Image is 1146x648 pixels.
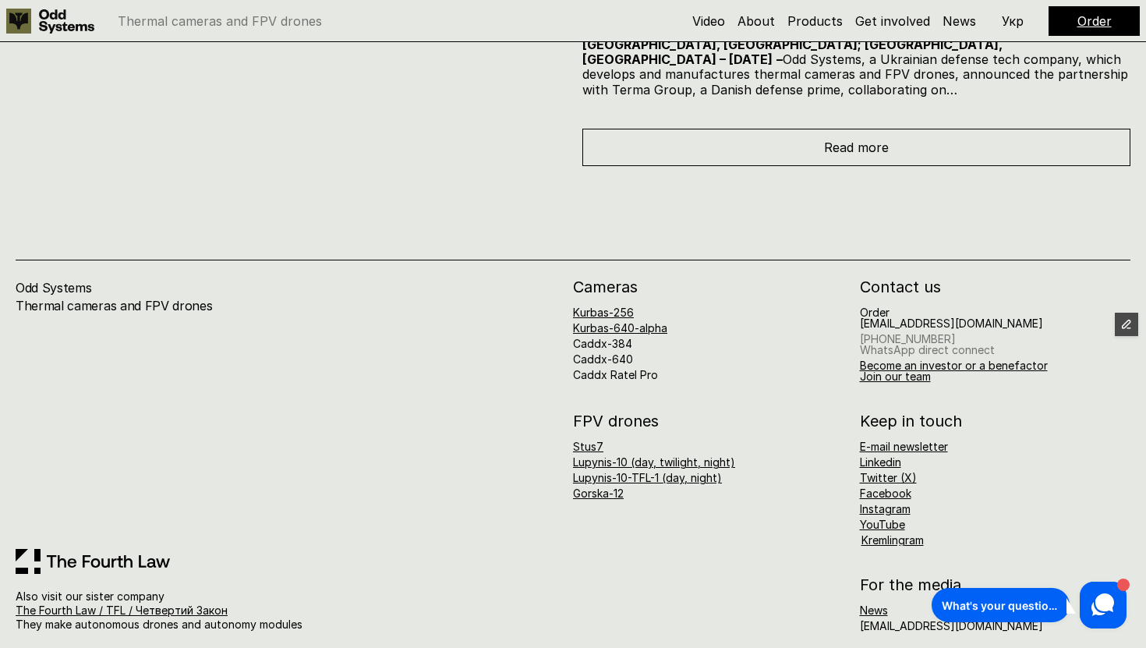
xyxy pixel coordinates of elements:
[1077,13,1112,29] a: Order
[573,337,632,350] a: Caddx-384
[573,455,735,469] a: Lupynis-10 (day, twilight, night)
[573,471,722,484] a: Lupynis-10-TFL-1 (day, night)
[16,279,370,331] h4: Odd Systems Thermal cameras and FPV drones
[776,51,783,67] strong: –
[860,279,1131,295] h2: Contact us
[861,533,924,547] a: Kremlingram
[860,359,1048,372] a: Become an investor or a benefactor
[787,13,843,29] a: Products
[16,604,228,617] a: The Fourth Law / TFL / Четвертий Закон
[860,621,1043,632] h6: [EMAIL_ADDRESS][DOMAIN_NAME]
[860,502,911,515] a: Instagram
[582,37,1006,67] strong: [GEOGRAPHIC_DATA], [GEOGRAPHIC_DATA]; [GEOGRAPHIC_DATA], [GEOGRAPHIC_DATA] – [DATE]
[573,487,624,500] a: Gorska-12
[860,413,962,429] h2: Keep in touch
[573,279,844,295] h2: Cameras
[860,440,948,453] a: E-mail newsletter
[824,140,889,155] span: Read more
[573,352,633,366] a: Caddx-640
[737,13,775,29] a: About
[860,487,911,500] a: Facebook
[855,13,930,29] a: Get involved
[860,518,905,531] a: YouTube
[860,455,901,469] a: Linkedin
[692,13,725,29] a: Video
[1002,15,1024,27] p: Укр
[860,577,1131,593] h2: For the media
[573,306,634,319] a: Kurbas-256
[573,413,844,429] h2: FPV drones
[860,370,931,383] a: Join our team
[16,590,425,632] p: Also visit our sister company They make autonomous drones and autonomy modules
[943,13,976,29] a: News
[860,332,995,356] a: [PHONE_NUMBER]WhatsApp direct connect
[573,368,658,381] a: Caddx Ratel Pro
[582,37,1130,97] p: Odd Systems, a Ukrainian defense tech company, which develops and manufactures thermal cameras an...
[1115,313,1138,336] button: Edit Framer Content
[573,321,667,335] a: Kurbas-640-alpha
[573,440,603,453] a: Stus7
[118,15,322,27] p: Thermal cameras and FPV drones
[860,471,917,484] a: Twitter (X)
[860,604,888,617] a: News
[928,578,1130,632] iframe: HelpCrunch
[860,307,1043,329] h6: Order [EMAIL_ADDRESS][DOMAIN_NAME]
